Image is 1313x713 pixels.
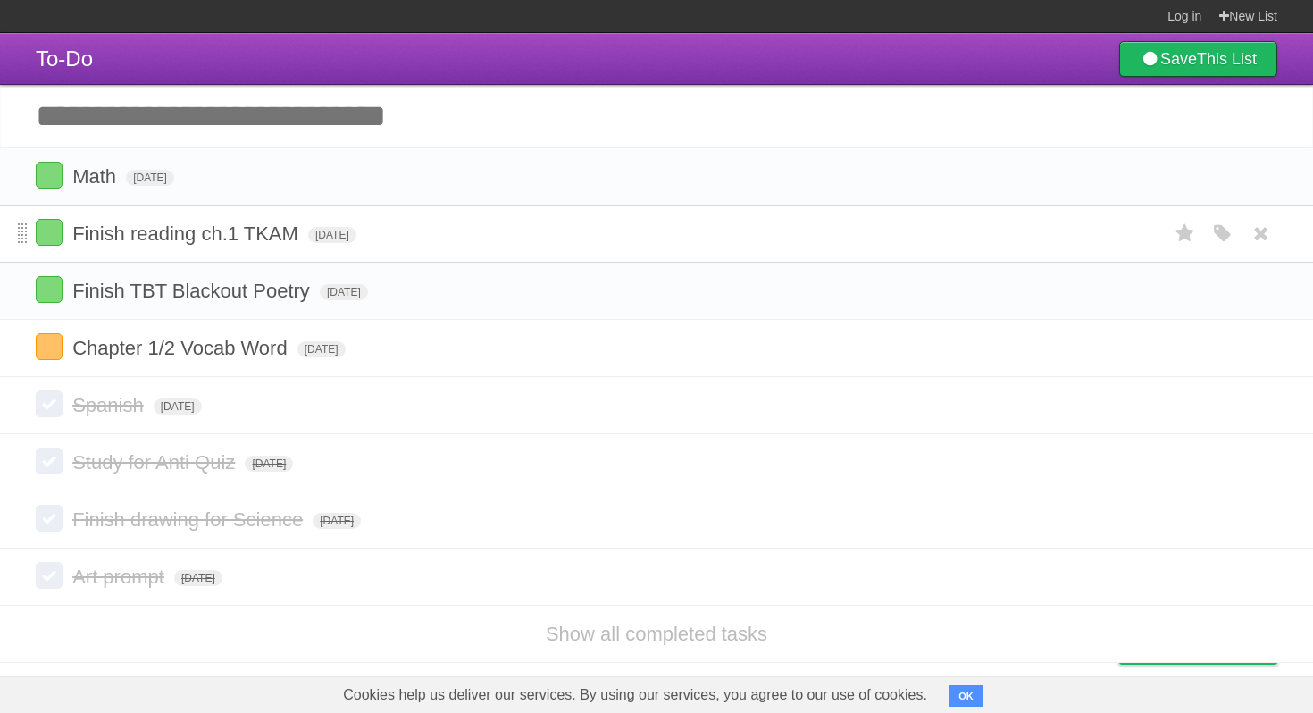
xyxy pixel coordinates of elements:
[36,276,63,303] label: Done
[245,456,293,472] span: [DATE]
[72,508,307,531] span: Finish drawing for Science
[36,448,63,474] label: Done
[36,505,63,532] label: Done
[36,390,63,417] label: Done
[1197,50,1257,68] b: This List
[949,685,983,707] button: OK
[72,451,239,474] span: Study for Anti Quiz
[1157,633,1268,664] span: Buy me a coffee
[313,513,361,529] span: [DATE]
[72,222,303,245] span: Finish reading ch.1 TKAM
[308,227,356,243] span: [DATE]
[1119,41,1277,77] a: SaveThis List
[320,284,368,300] span: [DATE]
[154,398,202,415] span: [DATE]
[72,280,314,302] span: Finish TBT Blackout Poetry
[36,219,63,246] label: Done
[174,570,222,586] span: [DATE]
[1168,219,1202,248] label: Star task
[72,337,292,359] span: Chapter 1/2 Vocab Word
[72,165,121,188] span: Math
[325,677,945,713] span: Cookies help us deliver our services. By using our services, you agree to our use of cookies.
[72,566,169,588] span: Art prompt
[297,341,346,357] span: [DATE]
[126,170,174,186] span: [DATE]
[36,46,93,71] span: To-Do
[546,623,767,645] a: Show all completed tasks
[72,394,148,416] span: Spanish
[36,162,63,189] label: Done
[36,333,63,360] label: Done
[36,562,63,589] label: Done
